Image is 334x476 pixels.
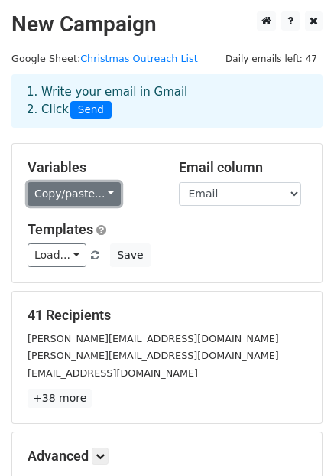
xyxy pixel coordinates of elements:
button: Save [110,243,150,267]
a: Load... [28,243,86,267]
div: 1. Write your email in Gmail 2. Click [15,83,319,119]
small: Google Sheet: [11,53,198,64]
h5: Email column [179,159,307,176]
h5: 41 Recipients [28,307,306,324]
a: Daily emails left: 47 [220,53,323,64]
h5: Variables [28,159,156,176]
small: [PERSON_NAME][EMAIL_ADDRESS][DOMAIN_NAME] [28,333,279,344]
a: +38 more [28,389,92,408]
span: Send [70,101,112,119]
h5: Advanced [28,448,306,465]
small: [PERSON_NAME][EMAIL_ADDRESS][DOMAIN_NAME] [28,350,279,361]
iframe: Chat Widget [258,403,334,476]
h2: New Campaign [11,11,323,37]
small: [EMAIL_ADDRESS][DOMAIN_NAME] [28,367,198,379]
a: Templates [28,221,93,237]
a: Copy/paste... [28,182,121,206]
span: Daily emails left: 47 [220,51,323,67]
a: Christmas Outreach List [80,53,198,64]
